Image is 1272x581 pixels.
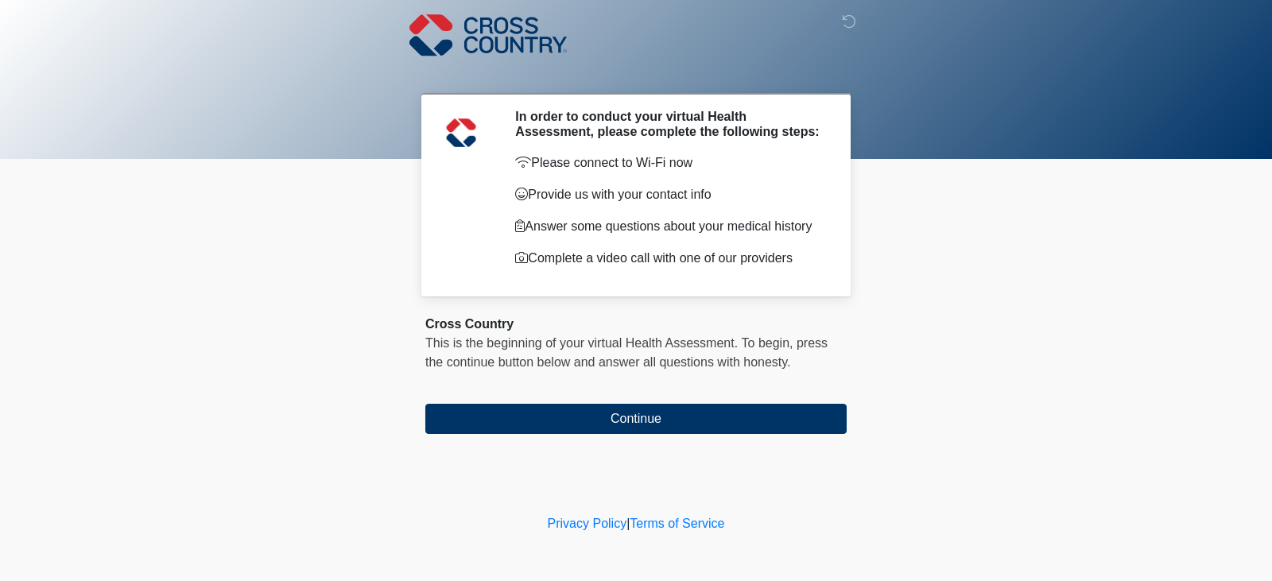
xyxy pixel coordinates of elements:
button: Continue [425,404,847,434]
h2: In order to conduct your virtual Health Assessment, please complete the following steps: [515,109,823,139]
a: Privacy Policy [548,517,627,530]
p: Please connect to Wi-Fi now [515,153,823,172]
a: Terms of Service [630,517,724,530]
div: Cross Country [425,315,847,334]
p: Complete a video call with one of our providers [515,249,823,268]
span: This is the beginning of your virtual Health Assessment. [425,336,738,350]
p: Answer some questions about your medical history [515,217,823,236]
p: Provide us with your contact info [515,185,823,204]
img: Agent Avatar [437,109,485,157]
span: press the continue button below and answer all questions with honesty. [425,336,828,369]
img: Cross Country Logo [409,12,567,58]
a: | [626,517,630,530]
h1: ‎ ‎ ‎ [413,57,859,87]
span: To begin, [742,336,797,350]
